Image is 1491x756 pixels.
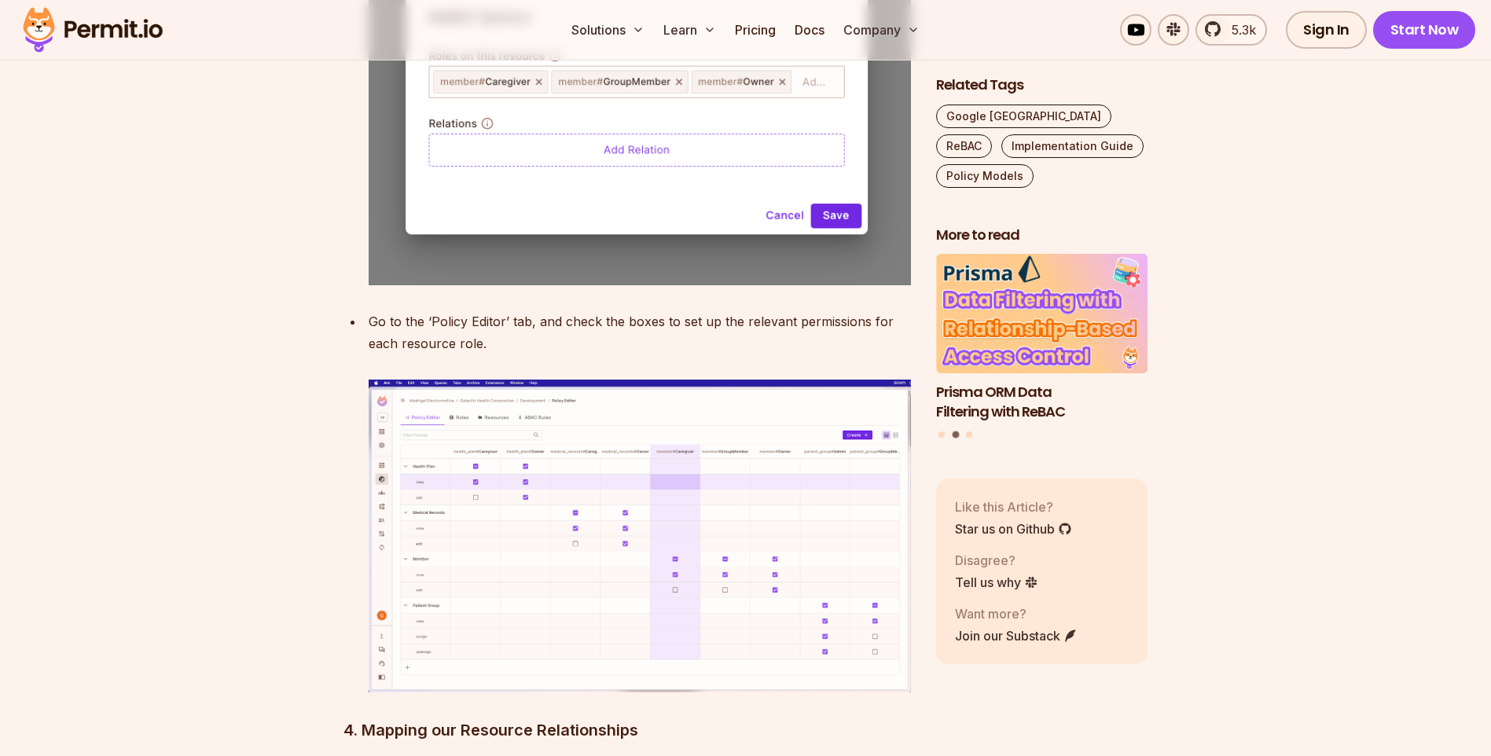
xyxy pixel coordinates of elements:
[936,383,1148,422] h3: Prisma ORM Data Filtering with ReBAC
[1222,20,1256,39] span: 5.3k
[955,626,1078,645] a: Join our Substack
[369,380,911,692] img: ReBAC 6.png
[936,75,1148,95] h2: Related Tags
[936,255,1148,441] div: Posts
[936,226,1148,245] h2: More to read
[955,604,1078,623] p: Want more?
[1001,134,1144,158] a: Implementation Guide
[955,519,1072,538] a: Star us on Github
[729,14,782,46] a: Pricing
[938,432,945,439] button: Go to slide 1
[936,255,1148,422] a: Prisma ORM Data Filtering with ReBACPrisma ORM Data Filtering with ReBAC
[936,105,1111,128] a: Google [GEOGRAPHIC_DATA]
[657,14,722,46] button: Learn
[1373,11,1476,49] a: Start Now
[936,164,1034,188] a: Policy Models
[936,134,992,158] a: ReBAC
[955,551,1038,570] p: Disagree?
[936,255,1148,374] img: Prisma ORM Data Filtering with ReBAC
[966,432,972,439] button: Go to slide 3
[952,431,959,439] button: Go to slide 2
[955,497,1072,516] p: Like this Article?
[1286,11,1367,49] a: Sign In
[788,14,831,46] a: Docs
[1195,14,1267,46] a: 5.3k
[837,14,926,46] button: Company
[955,573,1038,592] a: Tell us why
[16,3,170,57] img: Permit logo
[565,14,651,46] button: Solutions
[936,255,1148,422] li: 2 of 3
[369,310,911,354] div: Go to the ‘Policy Editor’ tab, and check the boxes to set up the relevant permissions for each re...
[343,717,911,743] h3: 4. Mapping our Resource Relationships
